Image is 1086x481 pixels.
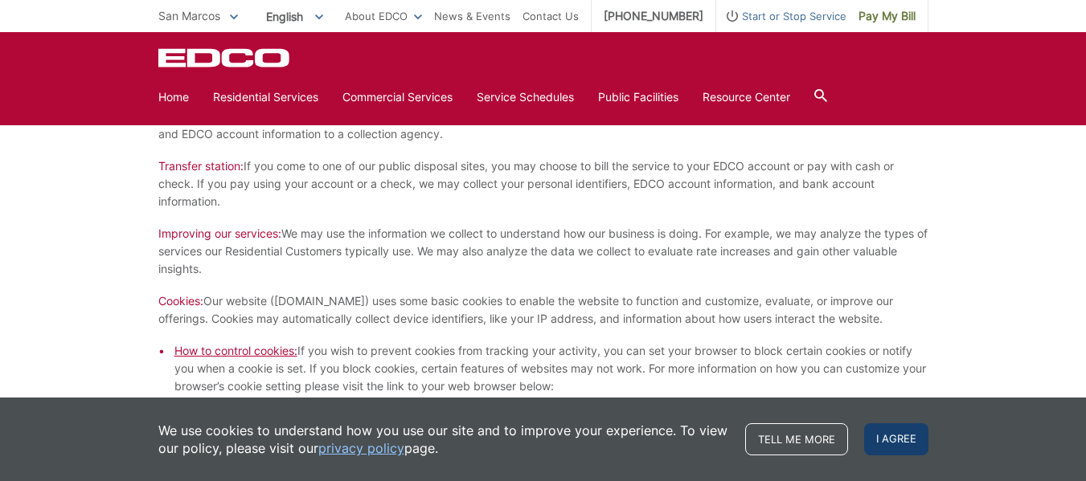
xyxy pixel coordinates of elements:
p: If you come to one of our public disposal sites, you may choose to bill the service to your EDCO ... [158,157,928,210]
span: Transfer station: [158,159,244,173]
a: Residential Services [213,88,318,106]
a: privacy policy [318,439,404,457]
a: Home [158,88,189,106]
a: Resource Center [703,88,790,106]
span: How to control cookies: [174,344,297,357]
p: We may use the information we collect to understand how our business is doing. For example, we ma... [158,225,928,278]
a: Public Facilities [598,88,678,106]
a: Tell me more [745,423,848,455]
a: Commercial Services [342,88,453,106]
span: San Marcos [158,9,220,22]
p: Our website ([DOMAIN_NAME]) uses some basic cookies to enable the website to function and customi... [158,292,928,328]
span: English [254,3,335,30]
p: We use cookies to understand how you use our site and to improve your experience. To view our pol... [158,422,729,457]
a: EDCD logo. Return to the homepage. [158,48,292,67]
a: About EDCO [345,7,422,25]
span: Cookies: [158,294,203,308]
span: I agree [864,423,928,455]
a: Service Schedules [477,88,574,106]
span: Improving our services: [158,226,281,240]
a: Contact Us [523,7,579,25]
span: Pay My Bill [859,7,916,25]
li: Chrome [207,395,928,413]
a: News & Events [434,7,510,25]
